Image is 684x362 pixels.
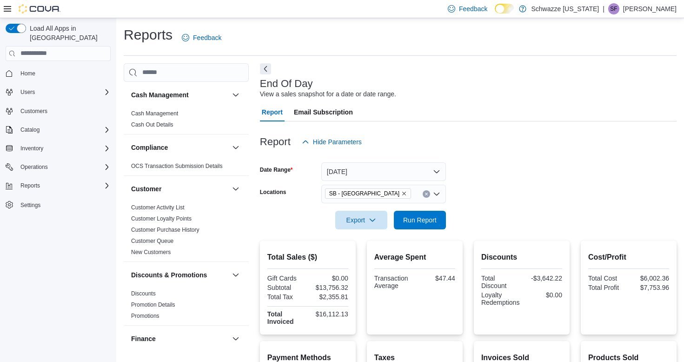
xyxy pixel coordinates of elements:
[131,143,168,152] h3: Compliance
[2,104,114,118] button: Customers
[20,163,48,171] span: Operations
[2,161,114,174] button: Operations
[17,143,47,154] button: Inventory
[495,4,514,13] input: Dark Mode
[131,290,156,297] a: Discounts
[124,288,249,325] div: Discounts & Promotions
[131,121,173,128] a: Cash Out Details
[325,188,411,199] span: SB - Garden City
[17,124,43,135] button: Catalog
[2,86,114,99] button: Users
[2,67,114,80] button: Home
[131,227,199,233] a: Customer Purchase History
[230,269,241,281] button: Discounts & Promotions
[20,182,40,189] span: Reports
[131,248,171,256] span: New Customers
[131,313,159,319] a: Promotions
[131,90,228,100] button: Cash Management
[17,143,111,154] span: Inventory
[230,89,241,101] button: Cash Management
[17,199,111,210] span: Settings
[17,200,44,211] a: Settings
[20,70,35,77] span: Home
[588,252,669,263] h2: Cost/Profit
[321,162,446,181] button: [DATE]
[374,252,455,263] h2: Average Spent
[131,184,161,194] h3: Customer
[2,123,114,136] button: Catalog
[294,103,353,121] span: Email Subscription
[603,3,604,14] p: |
[131,334,156,343] h3: Finance
[433,190,440,198] button: Open list of options
[131,226,199,234] span: Customer Purchase History
[403,215,437,225] span: Run Report
[531,3,599,14] p: Schwazze [US_STATE]
[17,67,111,79] span: Home
[2,142,114,155] button: Inventory
[131,249,171,255] a: New Customers
[131,270,207,280] h3: Discounts & Promotions
[17,161,111,173] span: Operations
[20,107,47,115] span: Customers
[310,284,348,291] div: $13,756.32
[588,275,627,282] div: Total Cost
[17,161,52,173] button: Operations
[262,103,283,121] span: Report
[260,188,286,196] label: Locations
[335,211,387,229] button: Export
[131,163,223,169] a: OCS Transaction Submission Details
[608,3,619,14] div: Skyler Franke
[631,275,669,282] div: $6,002.36
[131,162,223,170] span: OCS Transaction Submission Details
[17,105,111,117] span: Customers
[341,211,382,229] span: Export
[20,126,40,134] span: Catalog
[481,291,520,306] div: Loyalty Redemptions
[623,3,677,14] p: [PERSON_NAME]
[131,237,173,245] span: Customer Queue
[2,179,114,192] button: Reports
[631,284,669,291] div: $7,753.96
[131,334,228,343] button: Finance
[20,201,40,209] span: Settings
[260,166,293,174] label: Date Range
[131,302,175,308] a: Promotion Details
[131,204,185,211] a: Customer Activity List
[20,145,43,152] span: Inventory
[131,312,159,320] span: Promotions
[610,3,617,14] span: SF
[17,68,39,79] a: Home
[131,215,192,222] a: Customer Loyalty Points
[17,87,39,98] button: Users
[524,275,562,282] div: -$3,642.22
[310,293,348,301] div: $2,355.81
[17,87,111,98] span: Users
[524,291,562,299] div: $0.00
[17,180,44,191] button: Reports
[230,183,241,194] button: Customer
[267,275,306,282] div: Gift Cards
[588,284,627,291] div: Total Profit
[481,275,520,289] div: Total Discount
[131,110,178,117] a: Cash Management
[19,4,60,13] img: Cova
[267,284,306,291] div: Subtotal
[329,189,399,198] span: SB - [GEOGRAPHIC_DATA]
[131,184,228,194] button: Customer
[124,108,249,134] div: Cash Management
[260,63,271,74] button: Next
[260,89,396,99] div: View a sales snapshot for a date or date range.
[459,4,487,13] span: Feedback
[230,142,241,153] button: Compliance
[124,202,249,261] div: Customer
[131,301,175,308] span: Promotion Details
[124,26,173,44] h1: Reports
[267,293,306,301] div: Total Tax
[267,252,348,263] h2: Total Sales ($)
